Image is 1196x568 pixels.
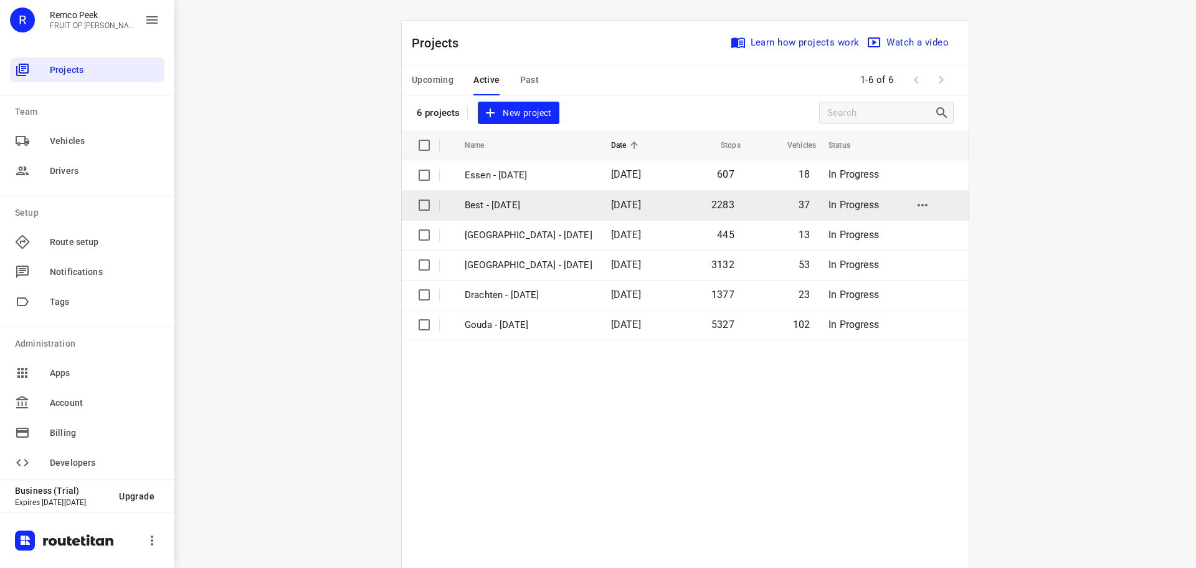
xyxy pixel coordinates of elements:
span: [DATE] [611,319,641,330]
div: Account [10,390,164,415]
span: Account [50,397,159,410]
span: Billing [50,426,159,440]
span: In Progress [828,259,879,271]
div: Developers [10,450,164,475]
p: Drachten - [DATE] [465,288,592,302]
span: Date [611,138,643,153]
div: Route setup [10,229,164,254]
div: Search [934,105,953,120]
span: 23 [799,289,810,301]
span: In Progress [828,289,879,301]
p: Setup [15,206,164,219]
div: Apps [10,360,164,385]
span: Active [473,72,500,88]
span: 53 [799,259,810,271]
div: R [10,7,35,32]
p: Remco Peek [50,10,135,20]
p: 6 projects [417,107,460,118]
span: 1-6 of 6 [855,67,899,94]
span: In Progress [828,229,879,241]
span: Vehicles [50,135,159,148]
span: 607 [717,168,734,180]
p: Team [15,105,164,118]
span: 3132 [711,259,734,271]
span: 2283 [711,199,734,211]
span: Route setup [50,236,159,249]
span: 37 [799,199,810,211]
div: Tags [10,289,164,314]
span: [DATE] [611,289,641,301]
p: Best - Monday [465,198,592,213]
span: 102 [793,319,810,330]
p: Business (Trial) [15,486,109,496]
span: [DATE] [611,259,641,271]
div: Projects [10,57,164,82]
span: Drivers [50,165,159,178]
div: Notifications [10,259,164,284]
span: Upcoming [412,72,453,88]
span: [DATE] [611,229,641,241]
span: Projects [50,64,159,77]
span: 445 [717,229,734,241]
span: Vehicles [771,138,816,153]
p: FRUIT OP JE WERK [50,21,135,30]
button: Upgrade [109,485,164,508]
div: Vehicles [10,128,164,153]
p: Projects [412,34,469,52]
span: Developers [50,456,159,469]
p: Expires [DATE][DATE] [15,498,109,507]
span: In Progress [828,168,879,180]
span: 13 [799,229,810,241]
p: [GEOGRAPHIC_DATA] - [DATE] [465,228,592,243]
p: [GEOGRAPHIC_DATA] - [DATE] [465,258,592,272]
span: Past [520,72,539,88]
span: Next Page [929,67,954,92]
button: New project [478,102,559,125]
span: 5327 [711,319,734,330]
span: [DATE] [611,199,641,211]
span: Upgrade [119,491,154,501]
p: Administration [15,337,164,350]
p: Essen - Monday [465,168,592,183]
span: Name [465,138,501,153]
span: Status [828,138,866,153]
span: Apps [50,367,159,380]
span: Previous Page [904,67,929,92]
p: Gouda - [DATE] [465,318,592,332]
span: Stops [705,138,741,153]
span: In Progress [828,319,879,330]
span: Notifications [50,266,159,279]
input: Search projects [827,103,934,123]
span: In Progress [828,199,879,211]
span: 18 [799,168,810,180]
span: [DATE] [611,168,641,180]
span: Tags [50,296,159,309]
div: Drivers [10,158,164,183]
span: New project [485,105,551,121]
div: Billing [10,420,164,445]
span: 1377 [711,289,734,301]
